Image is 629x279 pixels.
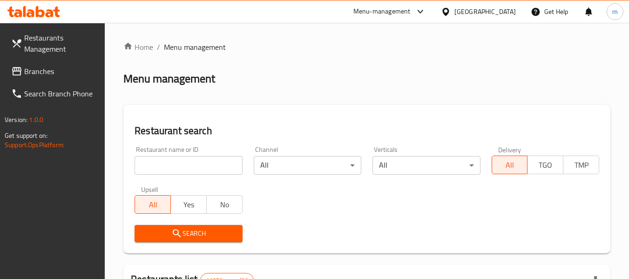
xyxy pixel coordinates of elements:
[5,139,64,151] a: Support.OpsPlatform
[164,41,226,53] span: Menu management
[372,156,480,175] div: All
[135,195,171,214] button: All
[123,41,610,53] nav: breadcrumb
[170,195,207,214] button: Yes
[123,71,215,86] h2: Menu management
[353,6,411,17] div: Menu-management
[5,114,27,126] span: Version:
[454,7,516,17] div: [GEOGRAPHIC_DATA]
[492,156,528,174] button: All
[142,228,235,239] span: Search
[157,41,160,53] li: /
[612,7,618,17] span: m
[175,198,203,211] span: Yes
[139,198,167,211] span: All
[135,225,242,242] button: Search
[527,156,563,174] button: TGO
[135,156,242,175] input: Search for restaurant name or ID..
[5,129,47,142] span: Get support on:
[206,195,243,214] button: No
[4,60,105,82] a: Branches
[141,186,158,192] label: Upsell
[496,158,524,172] span: All
[29,114,43,126] span: 1.0.0
[123,41,153,53] a: Home
[4,27,105,60] a: Restaurants Management
[24,88,98,99] span: Search Branch Phone
[567,158,595,172] span: TMP
[210,198,239,211] span: No
[135,124,599,138] h2: Restaurant search
[254,156,361,175] div: All
[531,158,560,172] span: TGO
[24,32,98,54] span: Restaurants Management
[24,66,98,77] span: Branches
[563,156,599,174] button: TMP
[498,146,521,153] label: Delivery
[4,82,105,105] a: Search Branch Phone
